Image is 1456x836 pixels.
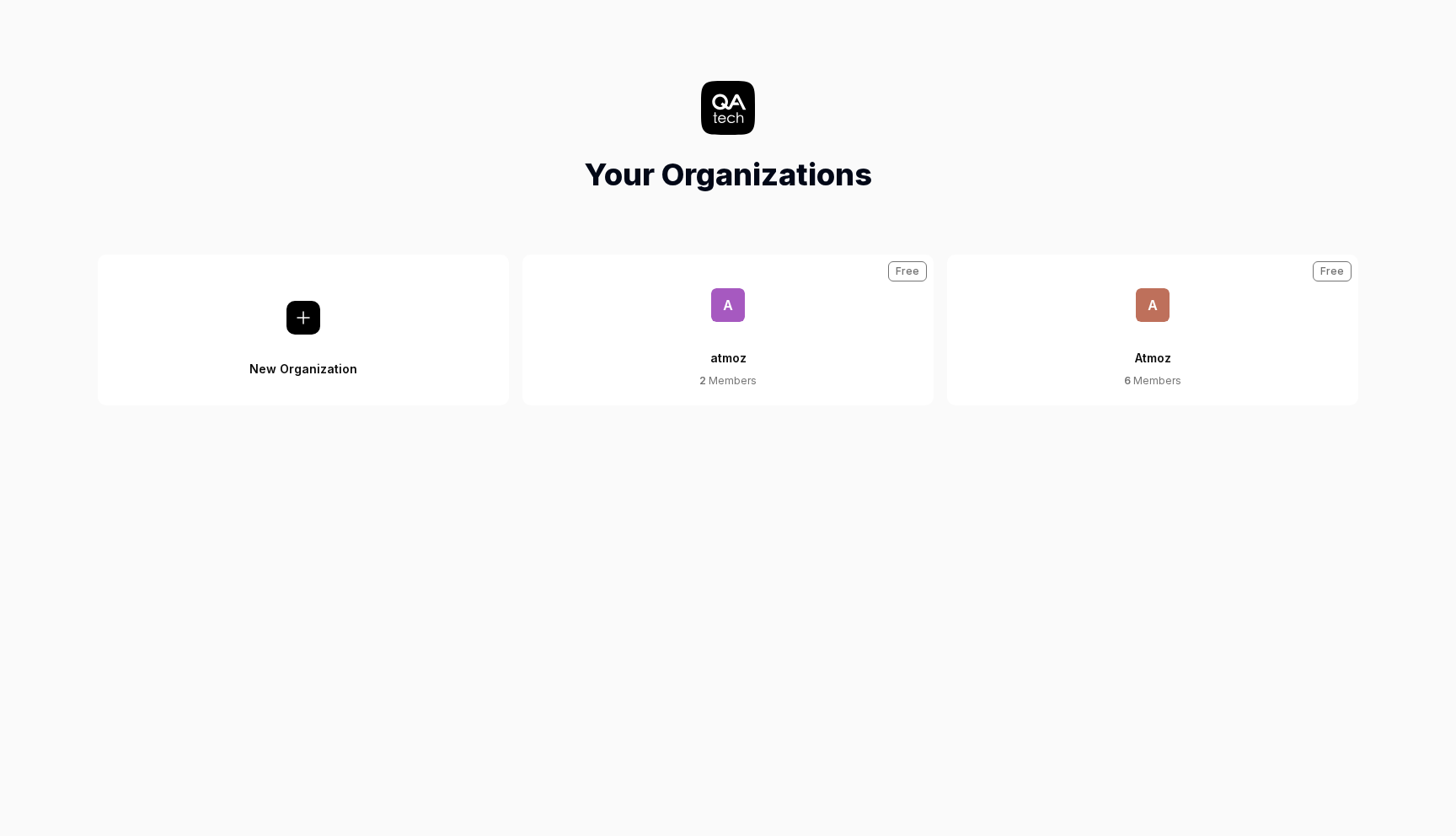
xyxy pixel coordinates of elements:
[584,152,872,197] h1: Your Organizations
[888,261,927,281] div: Free
[947,255,1358,405] button: AAtmoz6 MembersFree
[1313,261,1352,281] div: Free
[522,255,934,405] button: aatmoz2 MembersFree
[1135,322,1171,373] div: Atmoz
[98,255,509,405] button: New Organization
[699,374,706,387] span: 2
[249,335,357,377] div: New Organization
[710,322,747,373] div: atmoz
[711,288,745,322] span: a
[699,373,757,389] div: Members
[1136,288,1170,322] span: A
[1124,373,1181,389] div: Members
[1124,374,1131,387] span: 6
